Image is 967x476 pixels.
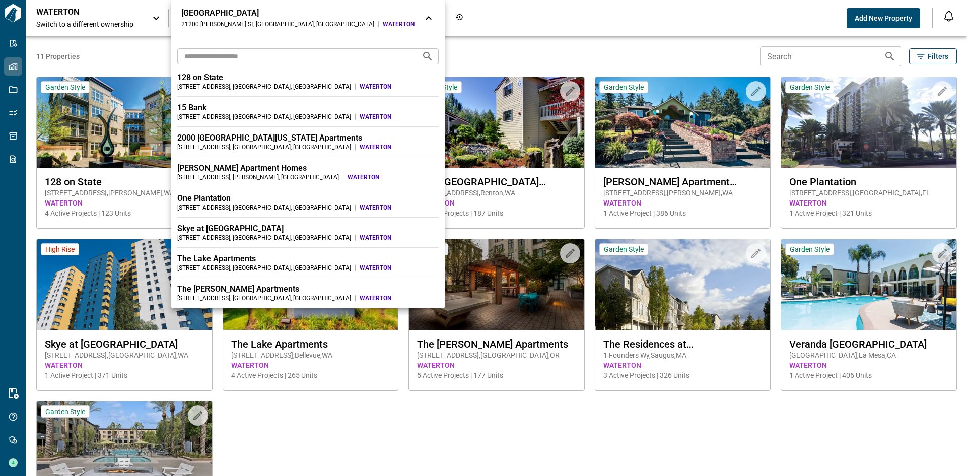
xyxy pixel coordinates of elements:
[177,203,351,212] div: [STREET_ADDRESS] , [GEOGRAPHIC_DATA] , [GEOGRAPHIC_DATA]
[177,103,439,113] div: 15 Bank
[177,193,439,203] div: One Plantation
[177,163,439,173] div: [PERSON_NAME] Apartment Homes
[177,113,351,121] div: [STREET_ADDRESS] , [GEOGRAPHIC_DATA] , [GEOGRAPHIC_DATA]
[177,224,439,234] div: Skye at [GEOGRAPHIC_DATA]
[177,83,351,91] div: [STREET_ADDRESS] , [GEOGRAPHIC_DATA] , [GEOGRAPHIC_DATA]
[177,264,351,272] div: [STREET_ADDRESS] , [GEOGRAPHIC_DATA] , [GEOGRAPHIC_DATA]
[177,133,439,143] div: 2000 [GEOGRAPHIC_DATA][US_STATE] Apartments
[177,73,439,83] div: 128 on State
[360,264,439,272] span: WATERTON
[360,83,439,91] span: WATERTON
[360,113,439,121] span: WATERTON
[177,143,351,151] div: [STREET_ADDRESS] , [GEOGRAPHIC_DATA] , [GEOGRAPHIC_DATA]
[360,143,439,151] span: WATERTON
[360,294,439,302] span: WATERTON
[383,20,415,28] span: WATERTON
[418,46,438,66] button: Search projects
[360,203,439,212] span: WATERTON
[177,284,439,294] div: The [PERSON_NAME] Apartments
[348,173,439,181] span: WATERTON
[181,20,374,28] div: 21200 [PERSON_NAME] St , [GEOGRAPHIC_DATA] , [GEOGRAPHIC_DATA]
[177,173,339,181] div: [STREET_ADDRESS] , [PERSON_NAME] , [GEOGRAPHIC_DATA]
[177,294,351,302] div: [STREET_ADDRESS] , [GEOGRAPHIC_DATA] , [GEOGRAPHIC_DATA]
[181,8,415,18] div: [GEOGRAPHIC_DATA]
[360,234,439,242] span: WATERTON
[177,254,439,264] div: The Lake Apartments
[177,234,351,242] div: [STREET_ADDRESS] , [GEOGRAPHIC_DATA] , [GEOGRAPHIC_DATA]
